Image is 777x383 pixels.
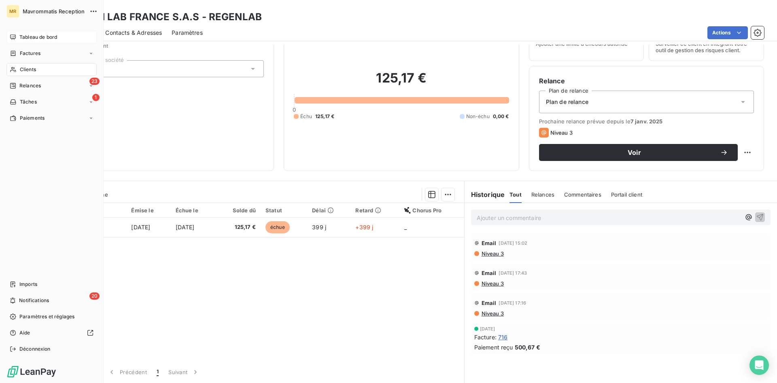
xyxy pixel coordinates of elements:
[89,292,100,300] span: 20
[631,118,663,125] span: 7 janv. 2025
[312,207,346,214] div: Délai
[315,113,334,120] span: 125,17 €
[19,82,41,89] span: Relances
[749,355,769,375] div: Open Intercom Messenger
[265,221,290,233] span: échue
[499,241,527,245] span: [DATE] 15:02
[19,34,57,41] span: Tableau de bord
[220,207,256,214] div: Solde dû
[707,26,748,39] button: Actions
[355,224,373,231] span: +399 j
[482,270,497,276] span: Email
[152,364,163,381] button: 1
[6,326,97,339] a: Aide
[499,300,526,305] span: [DATE] 17:16
[312,224,326,231] span: 399 j
[19,313,74,320] span: Paramètres et réglages
[300,113,312,120] span: Échu
[131,207,166,214] div: Émise le
[549,149,720,156] span: Voir
[20,66,36,73] span: Clients
[71,10,262,24] h3: REGEN LAB FRANCE S.A.S - REGENLAB
[131,224,150,231] span: [DATE]
[220,223,256,231] span: 125,17 €
[481,280,504,287] span: Niveau 3
[466,113,490,120] span: Non-échu
[465,190,505,199] h6: Historique
[6,365,57,378] img: Logo LeanPay
[65,42,264,54] span: Propriétés Client
[611,191,642,198] span: Portail client
[176,224,195,231] span: [DATE]
[539,118,754,125] span: Prochaine relance prévue depuis le
[265,207,302,214] div: Statut
[19,345,51,353] span: Déconnexion
[176,207,210,214] div: Échue le
[539,76,754,86] h6: Relance
[480,326,495,331] span: [DATE]
[20,98,37,106] span: Tâches
[564,191,601,198] span: Commentaires
[474,343,513,351] span: Paiement reçu
[20,114,45,122] span: Paiements
[293,106,296,113] span: 0
[19,297,49,304] span: Notifications
[172,29,203,37] span: Paramètres
[19,281,37,288] span: Imports
[656,40,757,53] span: Surveiller ce client en intégrant votre outil de gestion des risques client.
[510,191,522,198] span: Tout
[20,50,40,57] span: Factures
[294,70,509,94] h2: 125,17 €
[546,98,588,106] span: Plan de relance
[515,343,540,351] span: 500,67 €
[19,329,30,336] span: Aide
[404,207,459,214] div: Chorus Pro
[499,271,527,275] span: [DATE] 17:43
[92,94,100,101] span: 1
[105,29,162,37] span: Contacts & Adresses
[539,144,738,161] button: Voir
[474,333,497,341] span: Facture :
[103,364,152,381] button: Précédent
[23,8,85,15] span: Mavrommatis Reception
[531,191,554,198] span: Relances
[498,333,507,341] span: 716
[6,5,19,18] div: MR
[482,240,497,246] span: Email
[550,129,573,136] span: Niveau 3
[482,300,497,306] span: Email
[157,368,159,376] span: 1
[89,78,100,85] span: 23
[404,224,407,231] span: _
[493,113,509,120] span: 0,00 €
[163,364,204,381] button: Suivant
[481,250,504,257] span: Niveau 3
[355,207,395,214] div: Retard
[481,310,504,317] span: Niveau 3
